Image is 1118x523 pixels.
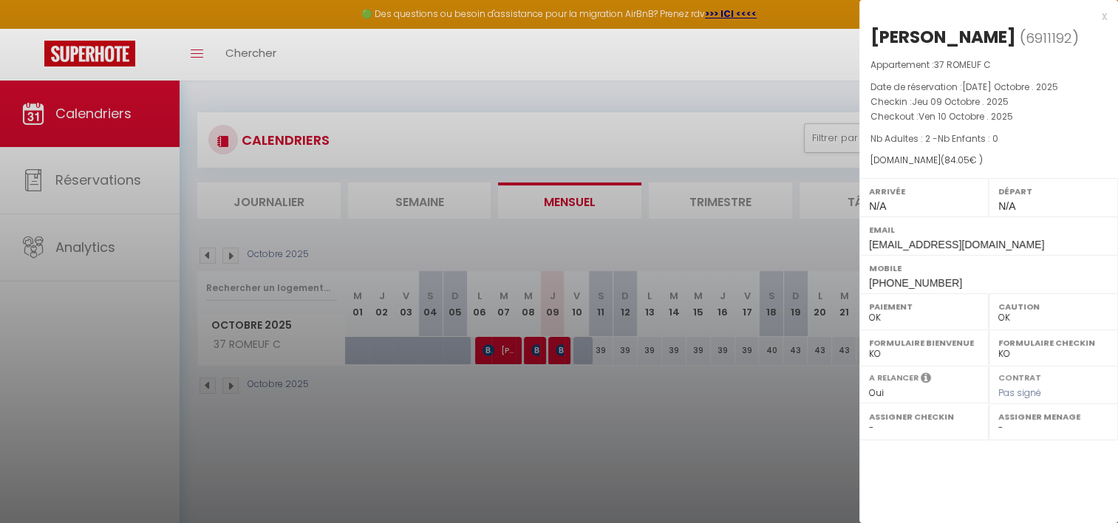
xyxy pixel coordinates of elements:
[870,109,1107,124] p: Checkout :
[941,154,983,166] span: ( € )
[869,372,918,384] label: A relancer
[870,25,1016,49] div: [PERSON_NAME]
[870,95,1107,109] p: Checkin :
[869,200,886,212] span: N/A
[870,132,998,145] span: Nb Adultes : 2 -
[870,58,1107,72] p: Appartement :
[869,335,979,350] label: Formulaire Bienvenue
[912,95,1009,108] span: Jeu 09 Octobre . 2025
[870,154,1107,168] div: [DOMAIN_NAME]
[869,222,1108,237] label: Email
[869,239,1044,250] span: [EMAIL_ADDRESS][DOMAIN_NAME]
[998,200,1015,212] span: N/A
[938,132,998,145] span: Nb Enfants : 0
[998,386,1041,399] span: Pas signé
[869,299,979,314] label: Paiement
[962,81,1058,93] span: [DATE] Octobre . 2025
[869,261,1108,276] label: Mobile
[998,299,1108,314] label: Caution
[998,372,1041,381] label: Contrat
[998,409,1108,424] label: Assigner Menage
[998,335,1108,350] label: Formulaire Checkin
[918,110,1013,123] span: Ven 10 Octobre . 2025
[859,7,1107,25] div: x
[998,184,1108,199] label: Départ
[869,409,979,424] label: Assigner Checkin
[870,80,1107,95] p: Date de réservation :
[944,154,969,166] span: 84.05
[869,277,962,289] span: [PHONE_NUMBER]
[934,58,991,71] span: 37 ROMEUF C
[1026,29,1072,47] span: 6911192
[1020,27,1079,48] span: ( )
[869,184,979,199] label: Arrivée
[921,372,931,388] i: Sélectionner OUI si vous souhaiter envoyer les séquences de messages post-checkout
